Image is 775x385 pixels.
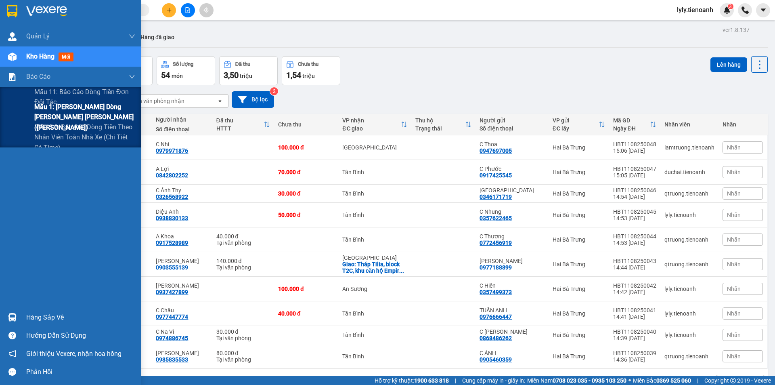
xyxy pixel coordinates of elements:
div: 0938830133 [156,215,188,221]
div: Thu hộ [415,117,465,124]
span: copyright [730,378,736,383]
span: Quản Lý [26,31,50,41]
span: plus [166,7,172,13]
th: Toggle SortBy [549,114,609,135]
div: Tại văn phòng [216,335,270,341]
div: C Châu [156,307,208,313]
div: 14:39 [DATE] [613,335,656,341]
div: lyly.tienoanh [664,332,714,338]
button: Lên hàng [710,57,747,72]
div: 14:44 [DATE] [613,264,656,271]
div: 0326568922 [156,194,188,200]
div: Hai Bà Trưng [553,190,605,197]
div: 100.000 đ [278,286,334,292]
div: TUẤN ANH [480,307,544,313]
div: Hướng dẫn sử dụng [26,330,135,342]
button: Chưa thu1,54 triệu [282,56,340,85]
div: 14:53 [DATE] [613,240,656,246]
div: qtruong.tienoanh [664,190,714,197]
div: C Thoa [480,141,544,147]
div: Hai Bà Trưng [553,169,605,175]
div: Số lượng [173,61,193,67]
div: Tân Bình [342,332,407,338]
div: Tân Bình [342,353,407,360]
div: 80.000 đ [216,350,270,356]
th: Toggle SortBy [212,114,274,135]
div: Người nhận [156,116,208,123]
span: ⚪️ [628,379,631,382]
div: HBT1108250042 [613,282,656,289]
div: Hai Bà Trưng [553,144,605,151]
div: lamtruong.tienoanh [664,144,714,151]
div: C Hiền [480,282,544,289]
div: lyly.tienoanh [664,212,714,218]
div: qtruong.tienoanh [664,261,714,267]
div: 0977447774 [156,313,188,320]
span: Mẫu 11: Báo cáo dòng tiền đơn đối tác [34,87,135,107]
span: 54 [161,70,170,80]
th: Toggle SortBy [411,114,475,135]
div: Tân Bình [342,169,407,175]
div: 15:05 [DATE] [613,172,656,179]
span: triệu [240,73,252,79]
div: 14:41 [DATE] [613,313,656,320]
div: 40.000 đ [216,233,270,240]
div: 0917528989 [156,240,188,246]
span: Nhãn [727,261,741,267]
div: Chưa thu [278,121,334,128]
span: Nhãn [727,144,741,151]
button: Số lượng54món [157,56,215,85]
span: notification [8,350,16,358]
span: | [697,376,698,385]
div: Mã GD [613,117,650,124]
div: qtruong.tienoanh [664,236,714,243]
div: qtruong.tienoanh [664,353,714,360]
sup: 2 [270,87,278,95]
span: Nhãn [727,286,741,292]
div: 0947697005 [480,147,512,154]
div: Số điện thoại [156,126,208,133]
div: C Nhung [480,208,544,215]
div: Giao: Tháp Tilia, block T2C, khu căn hộ Empire City, Phường Thủ Thiêm, Thành Phố Thủ Đức, Thành P... [342,261,407,274]
div: 0976666447 [480,313,512,320]
div: Hai Bà Trưng [553,310,605,317]
div: duchai.tienoanh [664,169,714,175]
div: HBT1108250047 [613,166,656,172]
div: 0977188899 [480,264,512,271]
div: 0917425545 [480,172,512,179]
div: 30.000 đ [216,328,270,335]
button: plus [162,3,176,17]
div: C Nguyên [156,350,208,356]
span: Nhãn [727,310,741,317]
img: phone-icon [741,6,749,14]
div: HBT1108250046 [613,187,656,194]
div: HTTT [216,125,264,132]
span: aim [203,7,209,13]
button: Đã thu3,50 triệu [219,56,278,85]
img: warehouse-icon [8,53,17,61]
div: 0985835533 [156,356,188,363]
div: 14:42 [DATE] [613,289,656,295]
span: down [129,33,135,40]
div: Trạng thái [415,125,465,132]
div: C Vân [156,258,208,264]
svg: open [217,98,223,104]
strong: 0708 023 035 - 0935 103 250 [553,377,626,384]
div: Nhãn [723,121,763,128]
span: question-circle [8,332,16,339]
div: Hai Bà Trưng [553,332,605,338]
span: món [172,73,183,79]
span: caret-down [760,6,767,14]
div: A Khoa [156,233,208,240]
div: Đã thu [216,117,264,124]
img: icon-new-feature [723,6,731,14]
img: solution-icon [8,73,17,81]
div: Diệu Anh [156,208,208,215]
div: 50.000 đ [278,212,334,218]
th: Toggle SortBy [338,114,411,135]
span: file-add [185,7,191,13]
div: 30.000 đ [278,190,334,197]
div: Người gửi [480,117,544,124]
div: Chọn văn phòng nhận [129,97,184,105]
div: 0772456919 [480,240,512,246]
